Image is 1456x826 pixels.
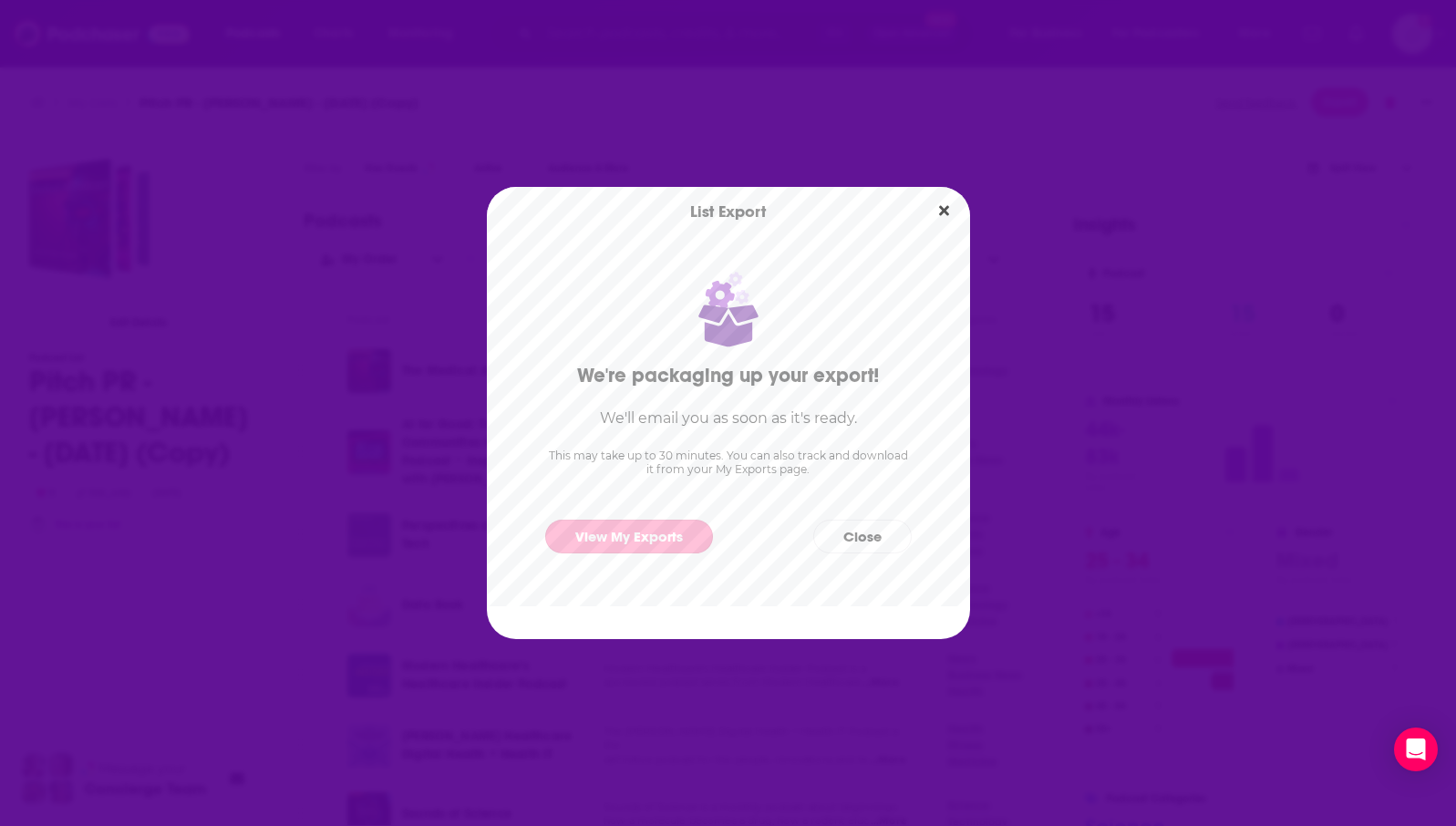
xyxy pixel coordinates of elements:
[932,200,956,222] button: Close
[600,409,857,427] h3: We'll email you as soon as it's ready.
[577,363,880,387] h2: We're packaging up your export!
[545,449,912,476] p: This may take up to 30 minutes. You can also track and download it from your My Exports page.
[697,269,759,348] img: Package with cogs
[487,187,970,236] div: List Export
[1394,728,1438,771] div: Open Intercom Messenger
[813,520,912,553] button: Close
[545,520,713,553] a: View My Exports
